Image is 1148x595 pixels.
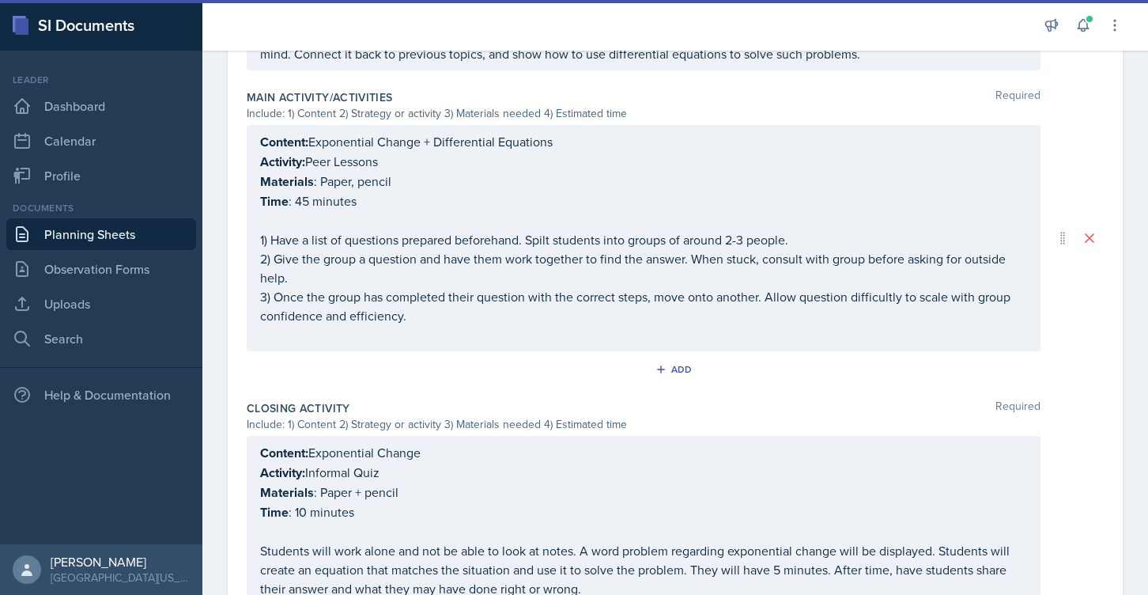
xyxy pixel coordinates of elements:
[247,89,392,105] label: Main Activity/Activities
[995,400,1040,416] span: Required
[260,172,1027,191] p: : Paper, pencil
[260,192,289,210] strong: Time
[6,218,196,250] a: Planning Sheets
[260,443,1027,463] p: Exponential Change
[6,323,196,354] a: Search
[6,160,196,191] a: Profile
[6,201,196,215] div: Documents
[247,105,1040,122] div: Include: 1) Content 2) Strategy or activity 3) Materials needed 4) Estimated time
[260,502,1027,522] p: : 10 minutes
[260,483,1027,502] p: : Paper + pencil
[260,287,1027,325] p: 3) Once the group has completed their question with the correct steps, move onto another. Allow q...
[260,230,1027,249] p: 1) Have a list of questions prepared beforehand. Spilt students into groups of around 2-3 people.
[6,288,196,320] a: Uploads
[6,90,196,122] a: Dashboard
[260,463,1027,483] p: Informal Quiz
[6,125,196,157] a: Calendar
[260,133,308,151] strong: Content:
[650,358,701,381] button: Add
[260,172,314,191] strong: Materials
[260,152,1027,172] p: Peer Lessons
[260,464,305,482] strong: Activity:
[6,253,196,285] a: Observation Forms
[260,483,314,502] strong: Materials
[51,554,190,570] div: [PERSON_NAME]
[6,73,196,87] div: Leader
[6,379,196,411] div: Help & Documentation
[260,191,1027,211] p: : 45 minutes
[51,570,190,586] div: [GEOGRAPHIC_DATA][US_STATE] in [GEOGRAPHIC_DATA]
[260,132,1027,152] p: Exponential Change + Differential Equations
[260,444,308,462] strong: Content:
[260,153,305,171] strong: Activity:
[260,249,1027,287] p: 2) Give the group a question and have them work together to find the answer. When stuck, consult ...
[995,89,1040,105] span: Required
[247,416,1040,433] div: Include: 1) Content 2) Strategy or activity 3) Materials needed 4) Estimated time
[247,400,350,416] label: Closing Activity
[260,503,289,521] strong: Time
[659,363,693,376] div: Add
